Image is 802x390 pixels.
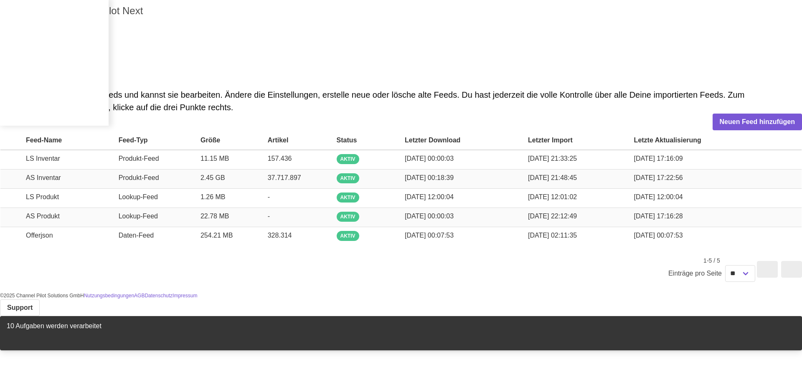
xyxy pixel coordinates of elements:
span: LS Produkt [26,193,59,200]
div: Entsperren, um Zeilen neu anzuordnen [5,134,19,146]
span: Neuen Feed hinzufügen [720,117,795,127]
div: Feed-Typ [119,135,148,145]
span: [DATE] 00:18:39 [405,174,454,181]
div: Feed-Name [26,135,62,145]
div: Status [337,135,357,145]
span: 1.26 MB [200,193,226,200]
a: Nutzungsbedingungen [84,293,134,299]
span: AKTIV [340,232,355,240]
a: Datenschutz [145,293,173,299]
span: [DATE] 17:22:56 [634,174,683,181]
span: [DATE] 17:16:28 [634,213,683,220]
span: 10 Aufgaben werden verarbeitet [7,322,102,329]
span: [DATE] 21:33:25 [528,155,577,162]
span: [DATE] 00:00:03 [405,155,454,162]
span: [DATE] 02:11:35 [528,232,577,239]
span: 2.45 GB [200,174,225,181]
div: Letzter Import [528,135,573,145]
span: Entsperren, um Zeilen neu anzuordnen [9,136,19,146]
span: [DATE] 12:00:04 [405,193,454,200]
div: Artikel [268,135,289,145]
span: 254.21 MB [200,232,233,239]
span: - [268,193,270,200]
span: Support [7,303,33,313]
div: Größe [200,135,220,145]
span: AKTIV [340,155,355,163]
span: - [268,213,270,220]
span: [DATE] 21:48:45 [528,174,577,181]
span: AS Produkt [26,213,60,220]
span: Einträge pro Seite [668,268,725,279]
span: Lookup-Feed [119,213,158,220]
span: 157.436 [268,155,292,162]
span: 37.717.897 [268,174,301,181]
span: Produkt-Feed [119,155,159,162]
span: Daten-Feed [119,232,154,239]
span: AKTIV [340,175,355,182]
a: Neuen Feed hinzufügen [713,114,802,130]
span: [DATE] 12:00:04 [634,193,683,200]
h2: Hier siehst Du Deine Feeds und kannst sie bearbeiten. Ändere die Einstellungen, erstelle neue ode... [20,89,782,114]
span: 328.314 [268,232,292,239]
span: [DATE] 17:16:09 [634,155,683,162]
span: [DATE] 22:12:49 [528,213,577,220]
span: Lookup-Feed [119,193,158,200]
span: [DATE] 00:07:53 [634,232,683,239]
span: [DATE] 00:07:53 [405,232,454,239]
div: Letzte Aktualisierung [634,135,701,145]
span: Offerjson [26,232,53,239]
a: Impressum [173,293,197,299]
span: Produkt-Feed [119,174,159,181]
span: [DATE] 12:01:02 [528,193,577,200]
span: [DATE] 00:00:03 [405,213,454,220]
div: Letzter Download [405,135,460,145]
span: AKTIV [340,213,355,220]
span: AS Inventar [26,174,61,181]
small: 1-5 / 5 [668,256,755,282]
span: AKTIV [340,194,355,201]
a: AGB [134,293,145,299]
span: LS Inventar [26,155,60,162]
span: 11.15 MB [200,155,229,162]
span: 22.78 MB [200,213,229,220]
